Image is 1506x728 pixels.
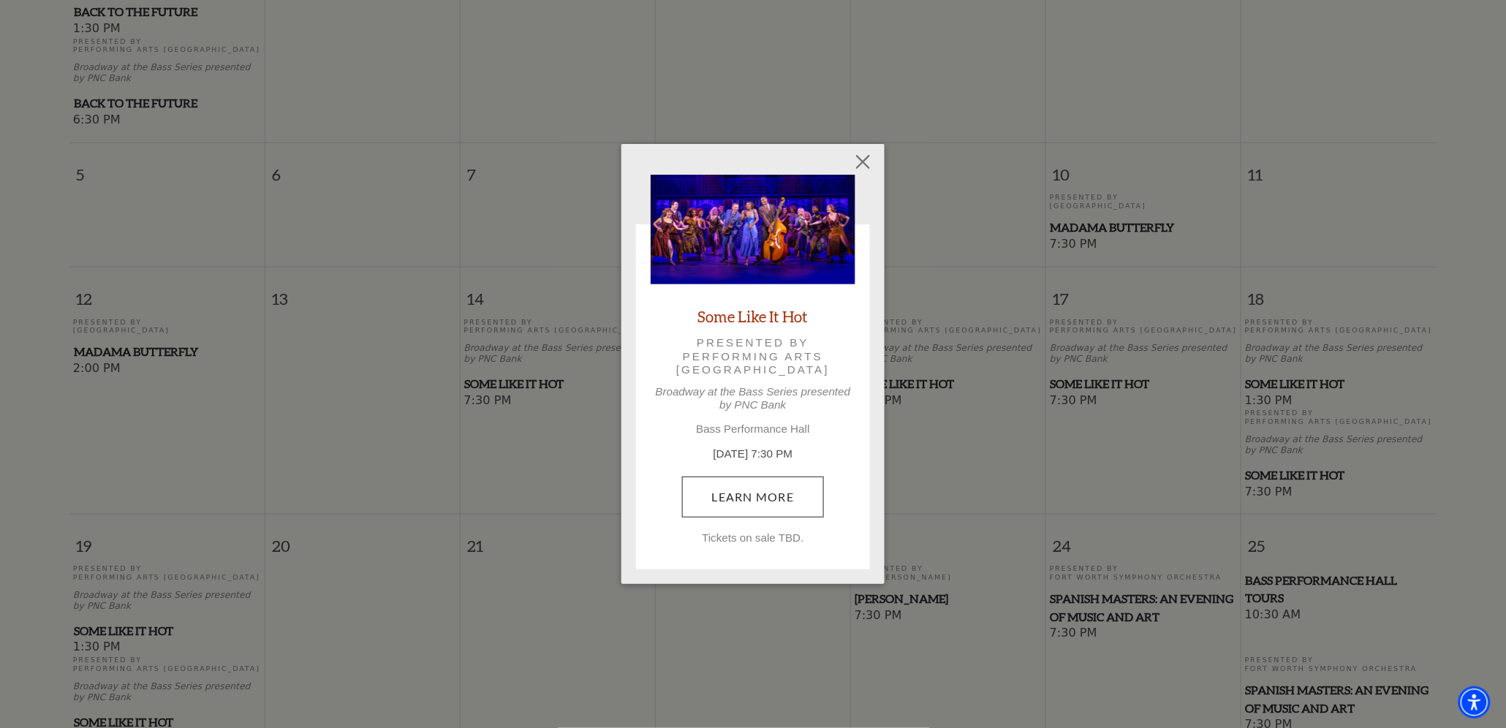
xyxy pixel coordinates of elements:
a: Some Like It Hot [698,306,809,326]
div: Accessibility Menu [1458,686,1491,718]
p: Broadway at the Bass Series presented by PNC Bank [651,385,855,412]
a: April 14, 7:30 PM Learn More Tickets on sale TBD [682,477,825,517]
p: [DATE] 7:30 PM [651,446,855,463]
p: Bass Performance Hall [651,422,855,436]
img: Some Like It Hot [651,175,855,284]
p: Presented by Performing Arts [GEOGRAPHIC_DATA] [671,336,835,376]
button: Close [850,148,877,175]
p: Tickets on sale TBD. [651,531,855,545]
